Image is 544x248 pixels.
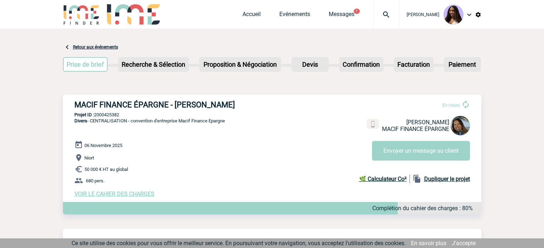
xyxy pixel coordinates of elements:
span: Divers [74,118,87,123]
b: 🌿 Calculateur Co² [359,176,407,182]
a: 🌿 Calculateur Co² [359,174,410,183]
p: Prise de brief [64,58,107,71]
p: Devis [292,58,328,71]
span: En cours [442,102,460,108]
a: Evénements [279,11,310,21]
span: 06 Novembre 2025 [84,143,122,148]
a: Retour aux événements [73,45,118,50]
p: Paiement [445,58,480,71]
b: Dupliquer le projet [424,176,470,182]
img: 127471-0.png [451,116,470,135]
span: MACIF FINANCE ÉPARGNE [382,126,449,132]
img: IME-Finder [63,4,100,25]
a: J'accepte [452,240,476,247]
p: Proposition & Négociation [200,58,280,71]
span: Niort [84,155,94,161]
span: 50 000 € HT au global [84,167,128,172]
b: Projet ID : [74,112,94,117]
span: [PERSON_NAME] [407,12,439,17]
h3: MACIF FINANCE ÉPARGNE - [PERSON_NAME] [74,100,289,109]
span: 680 pers. [86,178,104,183]
a: En savoir plus [411,240,446,247]
img: 131234-0.jpg [443,5,464,25]
span: - CENTRALISATION - convention d'entreprise Macif Finance Epargne [74,118,225,123]
a: VOIR LE CAHIER DES CHARGES [74,191,155,197]
p: Facturation [394,58,433,71]
p: Confirmation [340,58,383,71]
span: [PERSON_NAME] [406,119,449,126]
p: 2000425382 [63,112,481,117]
span: Ce site utilise des cookies pour vous offrir le meilleur service. En poursuivant votre navigation... [72,240,406,247]
p: Recherche & Sélection [119,58,188,71]
img: portable.png [370,121,376,127]
img: file_copy-black-24dp.png [413,174,421,183]
button: Envoyer un message au client [372,141,470,161]
a: Accueil [242,11,261,21]
a: Messages [329,11,354,21]
button: 7 [354,9,360,14]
